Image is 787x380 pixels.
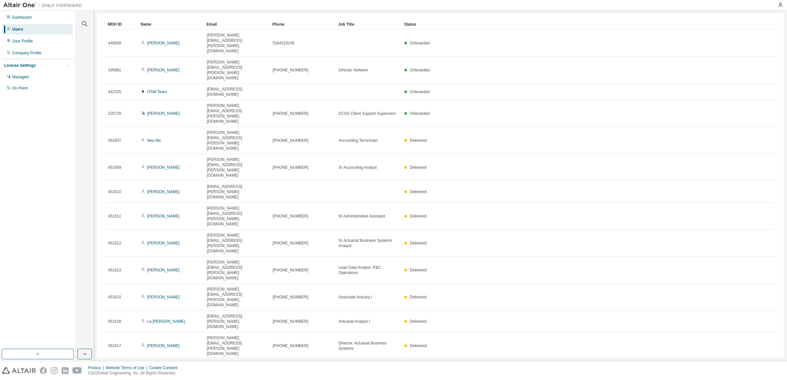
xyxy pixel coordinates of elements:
span: [PHONE_NUMBER] [273,241,308,246]
a: [PERSON_NAME] [147,268,180,272]
div: Phone [272,19,333,30]
img: Altair One [3,2,86,9]
a: [PERSON_NAME] [147,165,180,170]
span: Onboarded [410,111,430,116]
span: Sr Administrative Assistant [339,214,385,219]
div: Cookie Consent [149,365,181,370]
span: 451609 [108,165,121,170]
span: Delivered [410,268,427,272]
span: [PHONE_NUMBER] [273,214,308,219]
span: [PERSON_NAME][EMAIL_ADDRESS][PERSON_NAME][DOMAIN_NAME] [207,33,267,54]
span: [PHONE_NUMBER] [273,67,308,73]
span: 442325 [108,89,121,94]
span: Accounting Technician [339,138,378,143]
span: 451607 [108,138,121,143]
span: 451617 [108,343,121,348]
span: Associate Actuary I [339,294,372,300]
div: Privacy [88,365,106,370]
span: Onboarded [410,41,430,45]
span: 451616 [108,319,121,324]
div: On Prem [12,86,28,91]
a: [PERSON_NAME] [147,343,180,348]
span: 195881 [108,67,121,73]
span: 451613 [108,267,121,273]
span: [EMAIL_ADDRESS][DOMAIN_NAME] [207,87,267,97]
span: [PHONE_NUMBER] [273,165,308,170]
a: [PERSON_NAME] [147,68,180,72]
a: La [PERSON_NAME] [147,319,185,324]
a: Neu Nic [147,138,161,143]
span: Delivered [410,343,427,348]
span: Delivered [410,190,427,194]
a: [PERSON_NAME] [147,190,180,194]
span: [PHONE_NUMBER] [273,267,308,273]
span: [EMAIL_ADDRESS][PERSON_NAME][DOMAIN_NAME] [207,184,267,200]
span: Lead Data Analyst, P&C Operations [339,265,398,275]
div: MDH ID [108,19,135,30]
span: [PERSON_NAME][EMAIL_ADDRESS][PERSON_NAME][DOMAIN_NAME] [207,103,267,124]
span: Delivered [410,241,427,245]
a: [PERSON_NAME] [147,41,180,45]
div: Name [141,19,201,30]
img: instagram.svg [51,367,58,374]
a: [PERSON_NAME] [147,241,180,245]
span: [PERSON_NAME][EMAIL_ADDRESS][PERSON_NAME][DOMAIN_NAME] [207,206,267,227]
span: [PERSON_NAME][EMAIL_ADDRESS][PERSON_NAME][DOMAIN_NAME] [207,157,267,178]
span: Sr Actuarial Business Systems Analyst [339,238,398,248]
span: 451615 [108,294,121,300]
a: [PERSON_NAME] [147,214,180,218]
div: Dashboard [12,15,32,20]
span: Actuarial Analyst I [339,319,370,324]
span: [PHONE_NUMBER] [273,294,308,300]
span: Delivered [410,138,427,143]
span: [EMAIL_ADDRESS][PERSON_NAME][DOMAIN_NAME] [207,314,267,329]
span: Delivered [410,295,427,299]
div: User Profile [12,38,33,44]
div: Job Title [338,19,399,30]
span: Director Network [339,67,368,73]
img: facebook.svg [40,367,47,374]
span: [PERSON_NAME][EMAIL_ADDRESS][PERSON_NAME][DOMAIN_NAME] [207,60,267,81]
img: linkedin.svg [62,367,68,374]
span: [PHONE_NUMBER] [273,111,308,116]
span: ECSG Client Support Supervisor [339,111,396,116]
div: Managed [12,74,29,80]
span: Delivered [410,214,427,218]
a: ITAM Team [147,89,167,94]
span: 451610 [108,189,121,194]
span: Sr Accounting Analyst [339,165,377,170]
span: [PHONE_NUMBER] [273,343,308,348]
div: Status [404,19,738,30]
span: [PERSON_NAME][EMAIL_ADDRESS][PERSON_NAME][DOMAIN_NAME] [207,130,267,151]
a: [PERSON_NAME] [147,295,180,299]
span: 440838 [108,40,121,46]
span: 451612 [108,241,121,246]
span: [PHONE_NUMBER] [273,138,308,143]
span: Delivered [410,165,427,170]
span: [PERSON_NAME][EMAIL_ADDRESS][PERSON_NAME][DOMAIN_NAME] [207,260,267,281]
img: youtube.svg [72,367,82,374]
span: Delivered [410,319,427,324]
span: 229729 [108,111,121,116]
span: Onboarded [410,68,430,72]
span: [PERSON_NAME][EMAIL_ADDRESS][PERSON_NAME][DOMAIN_NAME] [207,287,267,308]
span: 5184315245 [273,40,295,46]
span: [PERSON_NAME][EMAIL_ADDRESS][PERSON_NAME][DOMAIN_NAME] [207,233,267,254]
span: Director, Actuarial Business Systems [339,341,398,351]
div: License Settings [4,63,36,68]
div: Website Terms of Use [106,365,149,370]
img: altair_logo.svg [2,367,36,374]
p: © 2025 Altair Engineering, Inc. All Rights Reserved. [88,370,181,376]
div: Users [12,27,23,32]
a: [PERSON_NAME] [147,111,180,116]
div: Company Profile [12,50,41,56]
span: Onboarded [410,89,430,94]
span: [PHONE_NUMBER] [273,319,308,324]
span: 451611 [108,214,121,219]
div: Email [206,19,267,30]
span: [PERSON_NAME][EMAIL_ADDRESS][PERSON_NAME][DOMAIN_NAME] [207,335,267,356]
